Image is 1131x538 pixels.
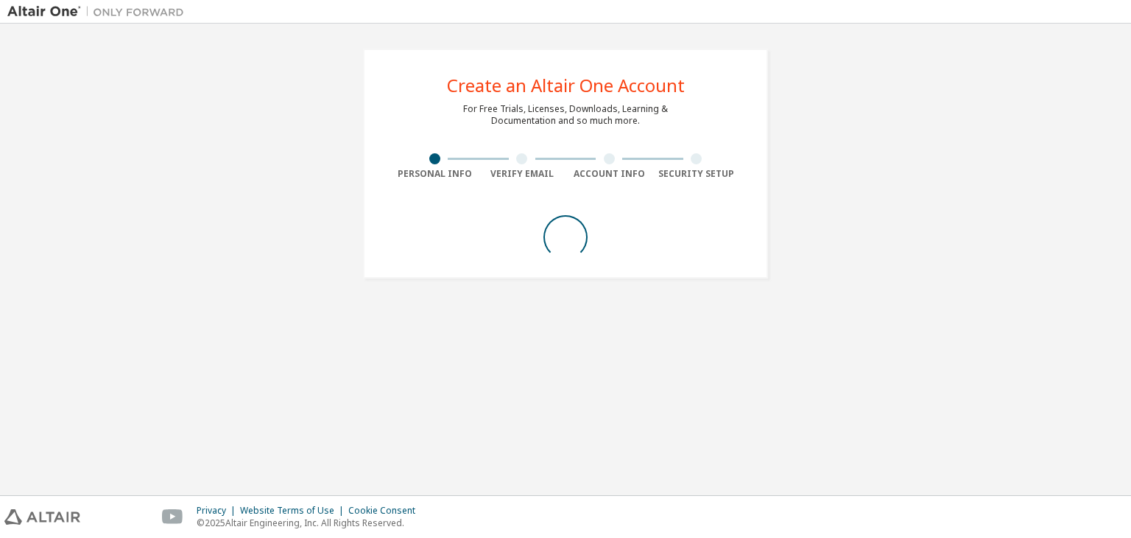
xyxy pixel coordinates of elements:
[197,517,424,529] p: © 2025 Altair Engineering, Inc. All Rights Reserved.
[348,505,424,517] div: Cookie Consent
[447,77,685,94] div: Create an Altair One Account
[162,509,183,525] img: youtube.svg
[565,168,653,180] div: Account Info
[463,103,668,127] div: For Free Trials, Licenses, Downloads, Learning & Documentation and so much more.
[197,505,240,517] div: Privacy
[391,168,479,180] div: Personal Info
[7,4,191,19] img: Altair One
[240,505,348,517] div: Website Terms of Use
[653,168,741,180] div: Security Setup
[479,168,566,180] div: Verify Email
[4,509,80,525] img: altair_logo.svg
